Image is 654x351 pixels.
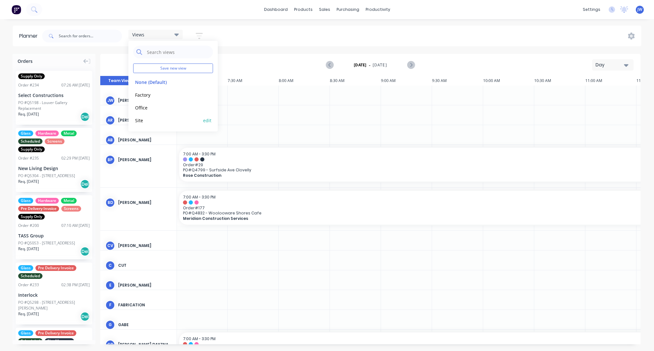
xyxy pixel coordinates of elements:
button: Previous page [326,61,334,69]
span: Scheduled [18,138,42,144]
span: Views [132,31,144,38]
div: 07:10 AM [DATE] [61,223,90,228]
div: Select Constructions [18,92,90,99]
div: AB [105,135,115,145]
div: GD [105,340,115,349]
span: [DATE] [373,62,387,68]
button: None (Default) [133,78,201,86]
button: Site [133,116,201,124]
span: 7:00 AM - 3:30 PM [183,336,216,341]
input: Search for orders... [59,30,122,42]
a: dashboard [261,5,291,14]
button: Team View [100,76,139,86]
div: settings [580,5,604,14]
span: Hardware [35,131,59,136]
div: Del [80,112,90,122]
input: Search views [146,46,210,58]
div: [PERSON_NAME] [118,137,171,143]
div: 9:30 AM [432,76,483,86]
span: 7:00 AM - 3:30 PM [183,194,216,200]
span: 7:00 AM - 3:30 PM [183,151,216,157]
div: [PERSON_NAME] [118,200,171,205]
div: Del [80,247,90,256]
span: Req. [DATE] [18,311,39,317]
span: Req. [DATE] [18,111,39,117]
div: Cut [118,263,171,268]
span: Scheduled [18,273,42,279]
span: Glass [18,330,33,336]
span: Pre Delivery Invoice [35,265,76,271]
span: Screens [61,206,81,212]
div: PO #Q5053 - [STREET_ADDRESS] [18,240,75,246]
span: Supply Only [18,214,45,220]
span: Pre Delivery Invoice [35,330,76,336]
div: [PERSON_NAME] [118,117,171,123]
span: Pre Delivery Invoice [18,206,59,212]
div: 10:00 AM [483,76,534,86]
button: Day [592,59,634,71]
div: 02:38 PM [DATE] [61,282,90,288]
div: F [105,300,115,310]
div: purchasing [333,5,362,14]
div: 8:00 AM [279,76,330,86]
div: 9:00 AM [381,76,432,86]
button: Next page [407,61,414,69]
span: - [369,61,370,69]
span: Req. [DATE] [18,179,39,184]
div: Order # 200 [18,223,39,228]
div: jw [105,96,115,105]
span: Glass [18,131,33,136]
div: bp [105,155,115,165]
img: Factory [11,5,21,14]
div: 8:30 AM [330,76,381,86]
div: Planner [19,32,41,40]
div: [PERSON_NAME] [118,243,171,249]
div: New Living Design [18,165,90,172]
div: BD [105,198,115,207]
div: G [105,320,115,330]
div: AR [105,116,115,125]
span: Screens [45,138,65,144]
span: Metal [61,198,77,204]
div: [PERSON_NAME] [118,282,171,288]
div: Day [596,62,625,68]
span: Scheduled [18,338,42,344]
span: JW [637,7,642,12]
div: PO #Q5298 - [STREET_ADDRESS][PERSON_NAME] [18,300,90,311]
span: Hardware [35,198,59,204]
span: Req. [DATE] [18,246,39,252]
div: 07:26 AM [DATE] [61,82,90,88]
div: 11:00 AM [585,76,636,86]
div: Interlock [18,292,90,298]
div: C [105,261,115,270]
div: products [291,5,316,14]
span: Orders [18,58,33,64]
span: Glass [18,198,33,204]
span: Supply Only [18,146,45,152]
button: Save new view [133,63,213,73]
div: 10:30 AM [534,76,585,86]
div: TASS Group [18,232,90,239]
div: 7:30 AM [228,76,279,86]
span: Supply Only [18,73,45,79]
div: Del [80,179,90,189]
button: edit [203,117,211,123]
div: sales [316,5,333,14]
strong: [DATE] [354,62,367,68]
div: Del [80,312,90,321]
button: Factory [133,91,201,98]
div: productivity [362,5,393,14]
button: Office [133,104,201,111]
div: E [105,280,115,290]
span: Glass [18,265,33,271]
div: [PERSON_NAME] (You) [118,98,171,103]
div: PO #Q5304 - [STREET_ADDRESS] [18,173,75,179]
div: PO #Q5198 - Louver Gallery Replacement [18,100,90,111]
div: Fabrication [118,302,171,308]
div: 02:29 PM [DATE] [61,155,90,161]
span: Metal [61,131,77,136]
div: Cv [105,241,115,250]
div: Order # 234 [18,82,39,88]
div: Order # 233 [18,282,39,288]
div: Gabe [118,322,171,328]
